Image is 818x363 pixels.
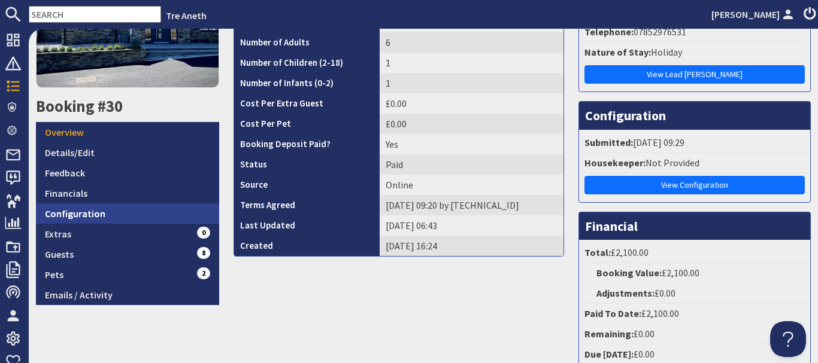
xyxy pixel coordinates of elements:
th: Created [234,236,380,256]
li: £2,100.00 [582,304,807,324]
td: [DATE] 16:24 [380,236,564,256]
td: 1 [380,53,564,73]
th: Source [234,175,380,195]
th: Terms Agreed [234,195,380,215]
td: Yes [380,134,564,154]
a: View Configuration [584,176,805,194]
td: [DATE] 06:43 [380,215,564,236]
iframe: Toggle Customer Support [770,321,806,357]
strong: Submitted: [584,136,633,148]
li: £2,100.00 [582,243,807,263]
th: Number of Adults [234,32,380,53]
li: Holiday [582,42,807,63]
a: Tre Aneth [166,10,207,22]
a: Feedback [36,163,219,183]
th: Cost Per Extra Guest [234,93,380,114]
a: [PERSON_NAME] [711,7,796,22]
li: Not Provided [582,153,807,173]
li: £2,100.00 [582,263,807,283]
a: Financials [36,183,219,203]
li: 07852976531 [582,22,807,42]
strong: Booking Value: [596,267,662,279]
td: [DATE] 09:20 by [TECHNICAL_ID] [380,195,564,215]
strong: Total: [584,246,611,258]
li: [DATE] 09:29 [582,133,807,153]
h3: Configuration [579,102,810,129]
h2: Booking #30 [36,97,219,116]
strong: Adjustments: [596,287,655,299]
a: Extras0 [36,224,219,244]
td: Online [380,175,564,195]
li: £0.00 [582,283,807,304]
a: Overview [36,122,219,142]
th: Booking Deposit Paid? [234,134,380,154]
th: Last Updated [234,215,380,236]
strong: Paid To Date: [584,307,641,319]
input: SEARCH [29,6,161,23]
strong: Nature of Stay: [584,46,651,58]
strong: Housekeeper: [584,157,646,169]
td: £0.00 [380,93,564,114]
a: Pets2 [36,264,219,285]
td: Paid [380,154,564,175]
li: £0.00 [582,324,807,344]
a: Details/Edit [36,142,219,163]
a: Emails / Activity [36,285,219,305]
td: £0.00 [380,114,564,134]
span: 2 [197,267,210,279]
strong: Due [DATE]: [584,348,634,360]
td: 6 [380,32,564,53]
th: Status [234,154,380,175]
th: Number of Children (2-18) [234,53,380,73]
a: Guests8 [36,244,219,264]
th: Cost Per Pet [234,114,380,134]
a: View Lead [PERSON_NAME] [584,65,805,84]
h3: Financial [579,212,810,240]
span: 0 [197,227,210,239]
span: 8 [197,247,210,259]
strong: Telephone: [584,26,634,38]
th: Number of Infants (0-2) [234,73,380,93]
td: 1 [380,73,564,93]
a: Configuration [36,203,219,224]
strong: Remaining: [584,328,634,340]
